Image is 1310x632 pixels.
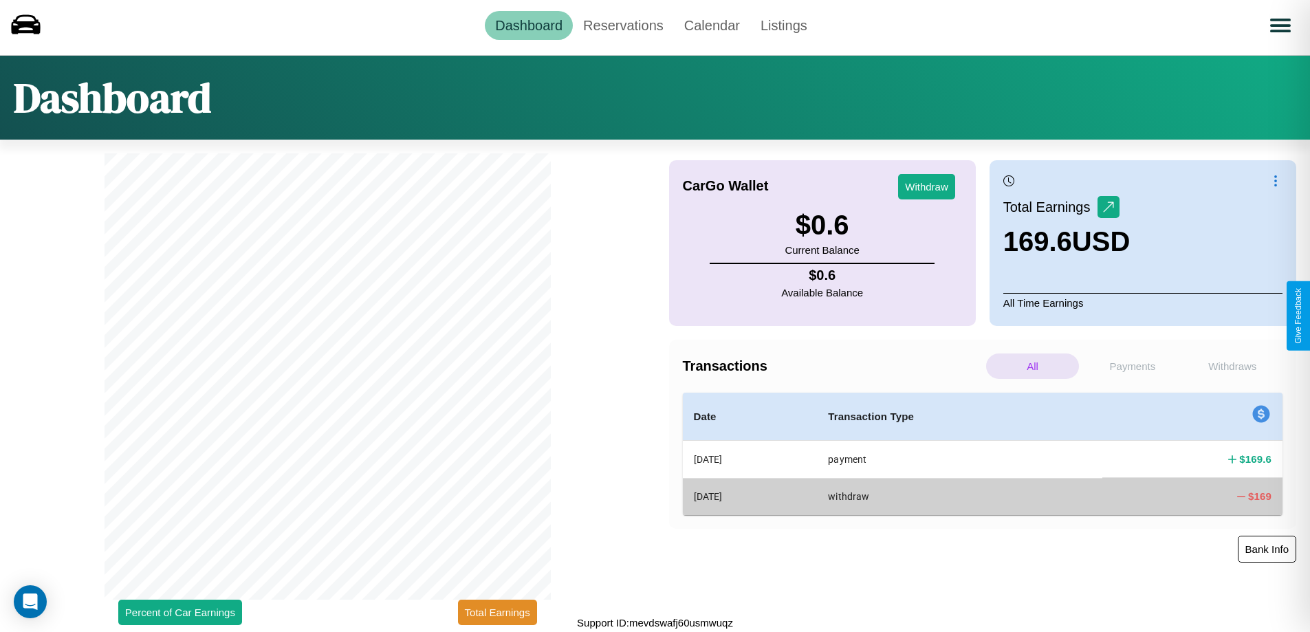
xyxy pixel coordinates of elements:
p: All [986,353,1079,379]
h3: $ 0.6 [785,210,859,241]
p: Payments [1086,353,1179,379]
h4: $ 169.6 [1239,452,1271,466]
th: withdraw [817,478,1102,514]
h4: $ 169 [1248,489,1271,503]
p: Withdraws [1186,353,1279,379]
button: Total Earnings [458,600,537,625]
table: simple table [683,393,1283,515]
p: Support ID: mevdswafj60usmwuqz [577,613,733,632]
h3: 169.6 USD [1003,226,1131,257]
p: Total Earnings [1003,195,1098,219]
p: Current Balance [785,241,859,259]
a: Listings [750,11,818,40]
th: [DATE] [683,441,818,479]
button: Withdraw [898,174,955,199]
th: [DATE] [683,478,818,514]
a: Dashboard [485,11,573,40]
p: Available Balance [781,283,863,302]
div: Give Feedback [1293,288,1303,344]
h4: Transactions [683,358,983,374]
h4: $ 0.6 [781,268,863,283]
th: payment [817,441,1102,479]
h4: CarGo Wallet [683,178,769,194]
a: Calendar [674,11,750,40]
h4: Date [694,408,807,425]
button: Percent of Car Earnings [118,600,242,625]
h4: Transaction Type [828,408,1091,425]
a: Reservations [573,11,674,40]
h1: Dashboard [14,69,211,126]
p: All Time Earnings [1003,293,1282,312]
button: Bank Info [1238,536,1296,563]
div: Open Intercom Messenger [14,585,47,618]
button: Open menu [1261,6,1300,45]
